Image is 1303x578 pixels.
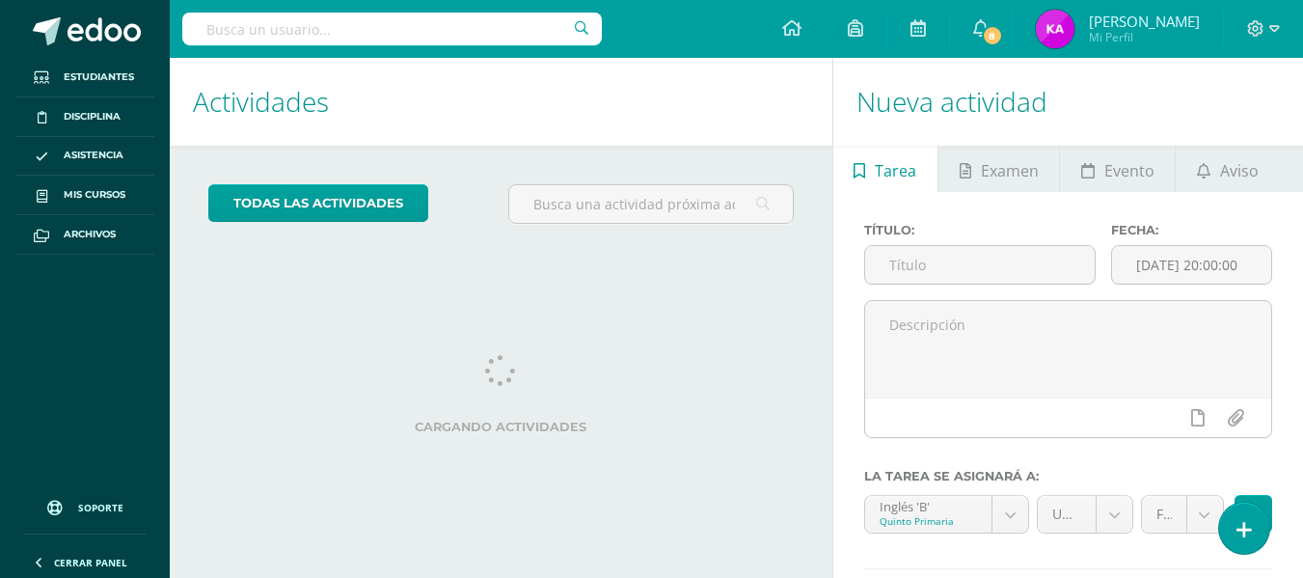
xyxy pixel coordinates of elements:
span: Tarea [875,148,916,194]
div: Inglés 'B' [880,496,978,514]
span: Examen [981,148,1039,194]
input: Busca un usuario... [182,13,602,45]
a: Tarea [833,146,937,192]
label: Título: [864,223,1096,237]
a: todas las Actividades [208,184,428,222]
span: Archivos [64,227,116,242]
a: Examen [938,146,1059,192]
a: Final Exam (40.0%) [1142,496,1223,533]
label: Fecha: [1111,223,1272,237]
span: Final Exam (40.0%) [1156,496,1172,533]
a: Archivos [15,215,154,255]
img: 31c390eaf4682de010f6555167b6f8b5.png [1036,10,1074,48]
input: Busca una actividad próxima aquí... [509,185,792,223]
a: Unidad 4 [1038,496,1132,533]
span: Estudiantes [64,69,134,85]
a: Inglés 'B'Quinto Primaria [865,496,1029,533]
input: Fecha de entrega [1112,246,1271,284]
span: Asistencia [64,148,123,163]
a: Estudiantes [15,58,154,97]
span: Mis cursos [64,187,125,203]
span: Unidad 4 [1052,496,1081,533]
span: Evento [1104,148,1154,194]
span: Cerrar panel [54,556,127,569]
a: Mis cursos [15,176,154,215]
a: Disciplina [15,97,154,137]
span: Soporte [78,501,123,514]
input: Título [865,246,1095,284]
span: Aviso [1220,148,1259,194]
label: Cargando actividades [208,420,794,434]
span: Mi Perfil [1089,29,1200,45]
a: Asistencia [15,137,154,177]
a: Soporte [23,482,147,529]
span: [PERSON_NAME] [1089,12,1200,31]
label: La tarea se asignará a: [864,469,1272,483]
span: 8 [981,25,1002,46]
div: Quinto Primaria [880,514,978,528]
a: Evento [1060,146,1175,192]
h1: Nueva actividad [856,58,1280,146]
a: Aviso [1176,146,1279,192]
span: Disciplina [64,109,121,124]
h1: Actividades [193,58,809,146]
